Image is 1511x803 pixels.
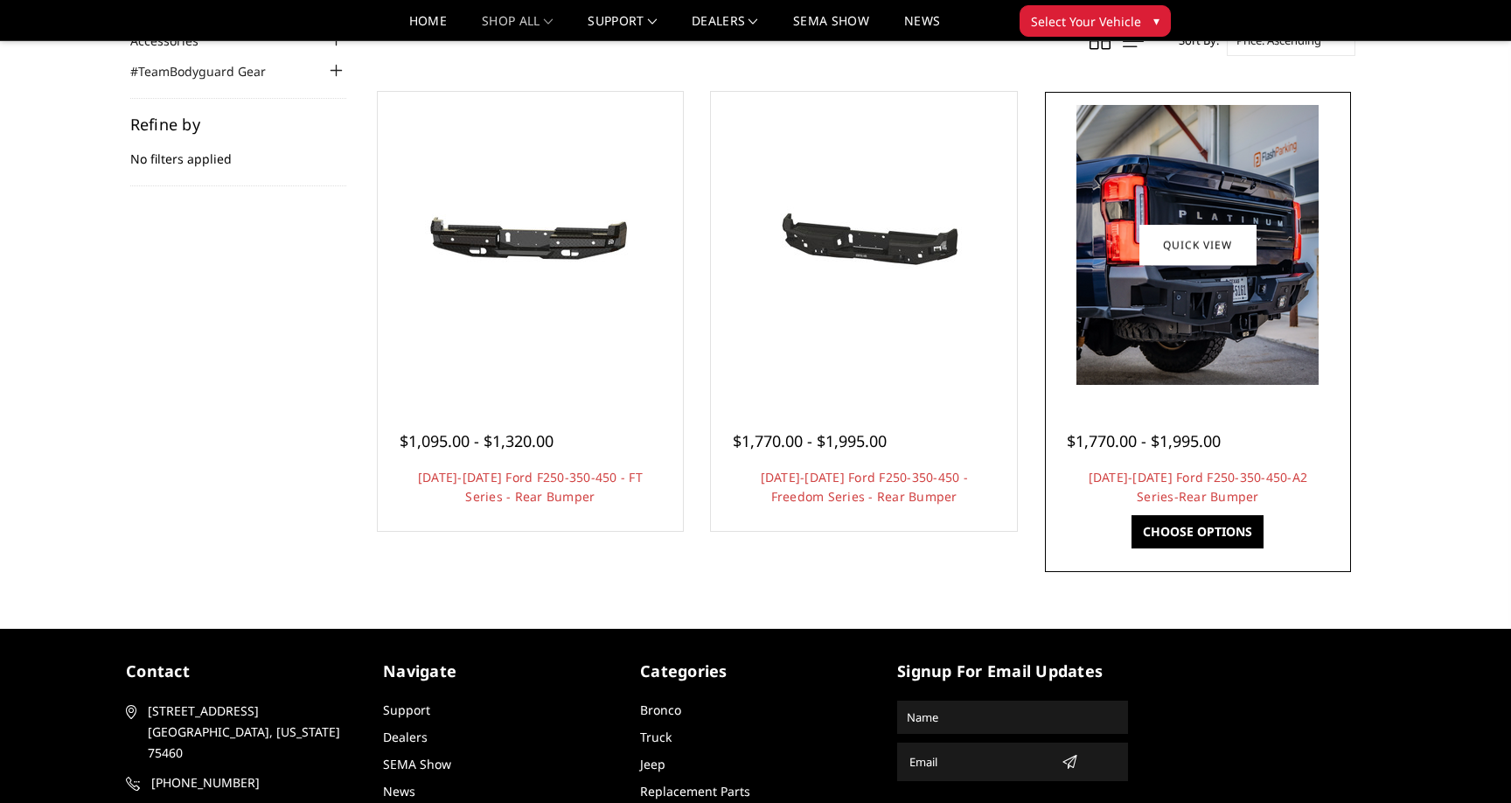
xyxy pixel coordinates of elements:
h5: signup for email updates [897,660,1128,683]
a: SEMA Show [383,756,451,772]
h5: Categories [640,660,871,683]
span: $1,770.00 - $1,995.00 [1067,430,1221,451]
h5: contact [126,660,357,683]
a: Truck [640,729,672,745]
span: Select Your Vehicle [1031,12,1141,31]
a: Bronco [640,702,681,718]
h5: Navigate [383,660,614,683]
a: Quick view [1139,224,1257,265]
button: Select Your Vehicle [1020,5,1171,37]
a: [DATE]-[DATE] Ford F250-350-450-A2 Series-Rear Bumper [1089,469,1308,505]
a: News [904,15,940,40]
input: Email [902,748,1055,776]
span: [STREET_ADDRESS] [GEOGRAPHIC_DATA], [US_STATE] 75460 [148,701,351,764]
a: Replacement Parts [640,783,750,800]
div: No filters applied [130,116,347,186]
a: Support [383,702,430,718]
a: [PHONE_NUMBER] [126,772,357,793]
input: Name [900,703,1125,731]
a: SEMA Show [793,15,869,40]
a: 2023-2025 Ford F250-350-450 - Freedom Series - Rear Bumper 2023-2025 Ford F250-350-450 - Freedom ... [715,96,1013,394]
h5: Refine by [130,116,347,132]
a: Home [409,15,447,40]
a: News [383,783,415,800]
span: $1,095.00 - $1,320.00 [400,430,554,451]
a: [DATE]-[DATE] Ford F250-350-450 - Freedom Series - Rear Bumper [761,469,968,505]
img: 2023-2025 Ford F250-350-450-A2 Series-Rear Bumper [1076,105,1319,385]
a: Choose Options [1132,515,1264,548]
a: Support [588,15,657,40]
a: Jeep [640,756,665,772]
span: $1,770.00 - $1,995.00 [733,430,887,451]
span: ▾ [1153,11,1159,30]
a: #TeamBodyguard Gear [130,62,288,80]
a: Dealers [383,729,428,745]
a: [DATE]-[DATE] Ford F250-350-450 - FT Series - Rear Bumper [418,469,643,505]
img: 2023-2025 Ford F250-350-450 - FT Series - Rear Bumper [390,178,670,311]
a: shop all [482,15,553,40]
a: 2023-2025 Ford F250-350-450 - FT Series - Rear Bumper [382,96,679,394]
span: [PHONE_NUMBER] [151,772,354,793]
a: Dealers [692,15,758,40]
a: 2023-2025 Ford F250-350-450-A2 Series-Rear Bumper 2023-2025 Ford F250-350-450-A2 Series-Rear Bumper [1049,96,1347,394]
